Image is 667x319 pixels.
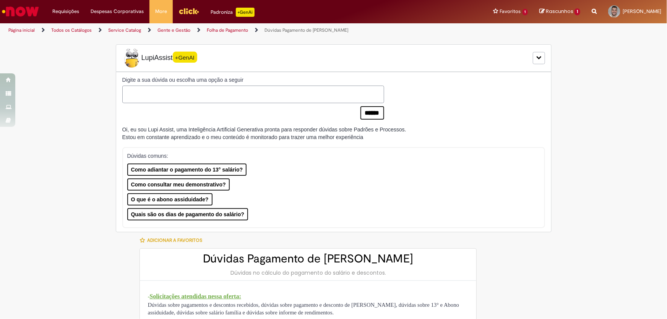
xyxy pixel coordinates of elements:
[122,126,406,141] div: Oi, eu sou Lupi Assist, uma Inteligência Artificial Generativa pronta para responder dúvidas sobr...
[127,208,248,220] button: Quais são os dias de pagamento do salário?
[140,232,206,248] button: Adicionar a Favoritos
[157,27,190,33] a: Gente e Gestão
[265,27,348,33] a: Dúvidas Pagamento de [PERSON_NAME]
[122,76,384,84] label: Digite a sua dúvida ou escolha uma opção a seguir
[211,8,255,17] div: Padroniza
[148,301,469,317] p: Dúvidas sobre pagamentos e descontos recebidos, dúvidas sobre pagamento e desconto de [PERSON_NAM...
[127,193,213,206] button: O que é o abono assiduidade?
[91,8,144,15] span: Despesas Corporativas
[8,27,35,33] a: Página inicial
[1,4,40,19] img: ServiceNow
[500,8,521,15] span: Favoritos
[523,9,528,15] span: 1
[148,293,149,300] span: -
[207,27,248,33] a: Folha de Pagamento
[623,8,661,15] span: [PERSON_NAME]
[148,253,469,265] h2: Dúvidas Pagamento de [PERSON_NAME]
[122,49,141,68] img: Lupi
[108,27,141,33] a: Service Catalog
[51,27,92,33] a: Todos os Catálogos
[574,8,580,15] span: 1
[127,164,247,176] button: Como adiantar o pagamento do 13° salário?
[539,8,580,15] a: Rascunhos
[52,8,79,15] span: Requisições
[127,152,531,160] p: Dúvidas comuns:
[179,5,199,17] img: click_logo_yellow_360x200.png
[6,23,439,37] ul: Trilhas de página
[147,237,202,243] span: Adicionar a Favoritos
[149,293,241,300] span: Solicitações atendidas nessa oferta:
[546,8,573,15] span: Rascunhos
[122,49,197,68] span: LupiAssist
[116,44,552,72] div: LupiLupiAssist+GenAI
[127,178,230,191] button: Como consultar meu demonstrativo?
[236,8,255,17] p: +GenAi
[173,52,197,63] span: +GenAI
[155,8,167,15] span: More
[148,269,469,277] div: Dúvidas no cálculo do pagamento do salário e descontos.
